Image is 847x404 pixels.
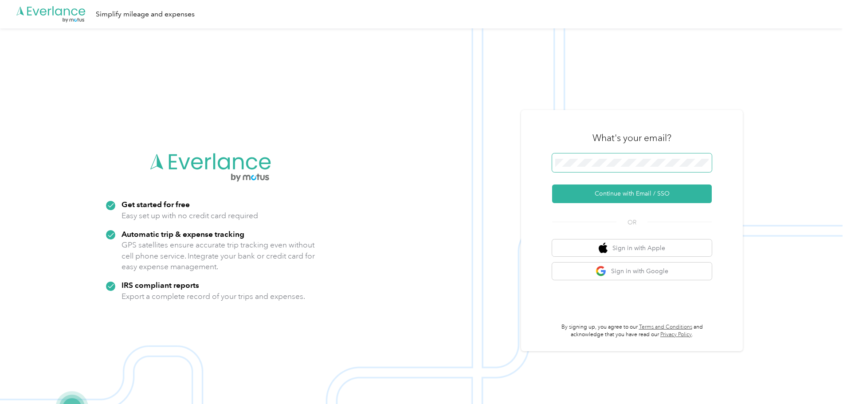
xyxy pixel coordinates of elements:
[122,210,258,221] p: Easy set up with no credit card required
[552,263,712,280] button: google logoSign in with Google
[552,184,712,203] button: Continue with Email / SSO
[122,200,190,209] strong: Get started for free
[596,266,607,277] img: google logo
[639,324,692,330] a: Terms and Conditions
[122,229,244,239] strong: Automatic trip & expense tracking
[96,9,195,20] div: Simplify mileage and expenses
[660,331,692,338] a: Privacy Policy
[552,323,712,339] p: By signing up, you agree to our and acknowledge that you have read our .
[592,132,671,144] h3: What's your email?
[616,218,647,227] span: OR
[552,239,712,257] button: apple logoSign in with Apple
[122,280,199,290] strong: IRS compliant reports
[599,243,608,254] img: apple logo
[122,291,305,302] p: Export a complete record of your trips and expenses.
[122,239,315,272] p: GPS satellites ensure accurate trip tracking even without cell phone service. Integrate your bank...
